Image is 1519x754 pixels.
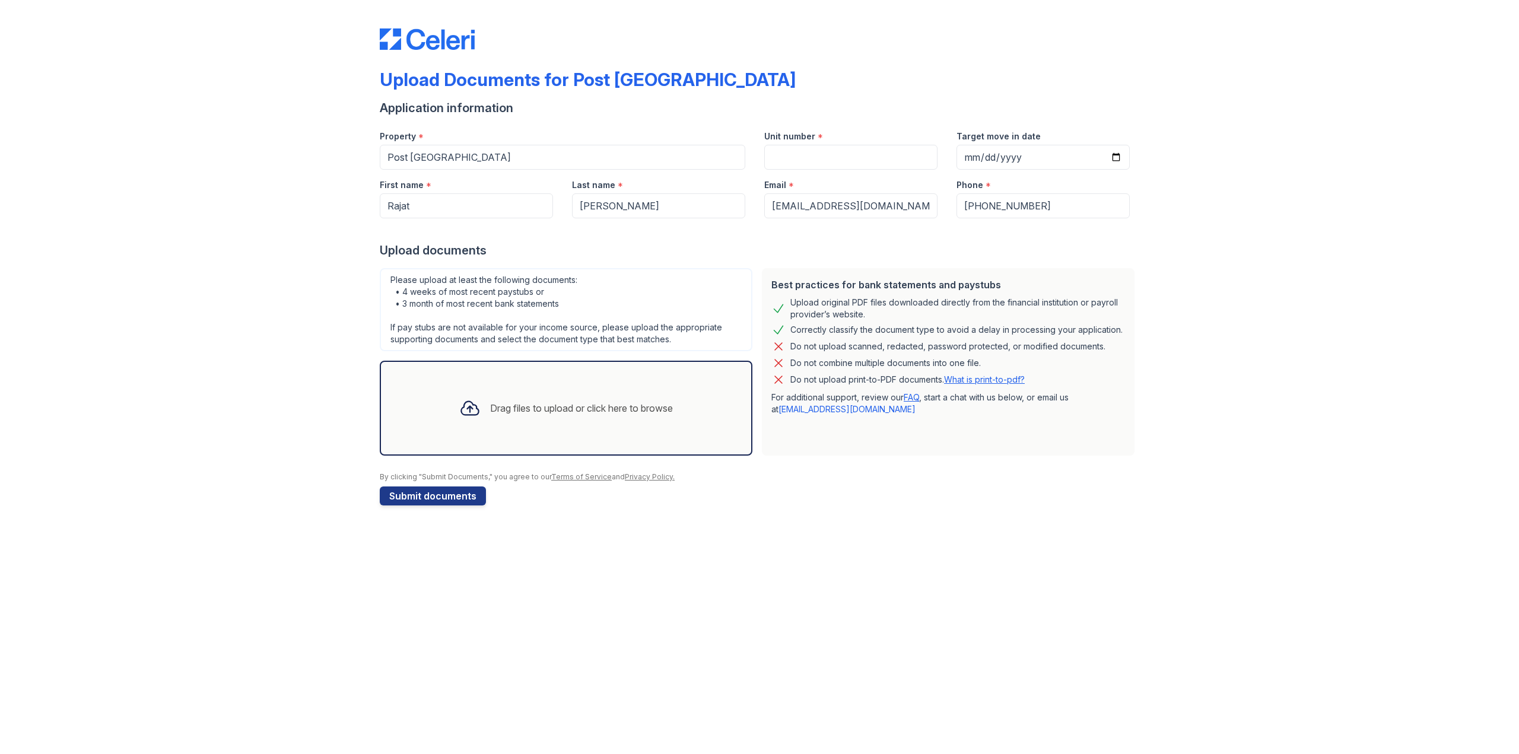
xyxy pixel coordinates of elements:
[380,100,1139,116] div: Application information
[944,374,1025,384] a: What is print-to-pdf?
[380,268,752,351] div: Please upload at least the following documents: • 4 weeks of most recent paystubs or • 3 month of...
[380,179,424,191] label: First name
[380,131,416,142] label: Property
[778,404,916,414] a: [EMAIL_ADDRESS][DOMAIN_NAME]
[380,472,1139,482] div: By clicking "Submit Documents," you agree to our and
[771,278,1125,292] div: Best practices for bank statements and paystubs
[764,179,786,191] label: Email
[790,297,1125,320] div: Upload original PDF files downloaded directly from the financial institution or payroll provider’...
[790,356,981,370] div: Do not combine multiple documents into one file.
[572,179,615,191] label: Last name
[380,28,475,50] img: CE_Logo_Blue-a8612792a0a2168367f1c8372b55b34899dd931a85d93a1a3d3e32e68fde9ad4.png
[790,323,1123,337] div: Correctly classify the document type to avoid a delay in processing your application.
[380,242,1139,259] div: Upload documents
[956,179,983,191] label: Phone
[551,472,612,481] a: Terms of Service
[956,131,1041,142] label: Target move in date
[771,392,1125,415] p: For additional support, review our , start a chat with us below, or email us at
[490,401,673,415] div: Drag files to upload or click here to browse
[764,131,815,142] label: Unit number
[790,374,1025,386] p: Do not upload print-to-PDF documents.
[790,339,1105,354] div: Do not upload scanned, redacted, password protected, or modified documents.
[380,486,486,505] button: Submit documents
[380,69,796,90] div: Upload Documents for Post [GEOGRAPHIC_DATA]
[904,392,919,402] a: FAQ
[625,472,675,481] a: Privacy Policy.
